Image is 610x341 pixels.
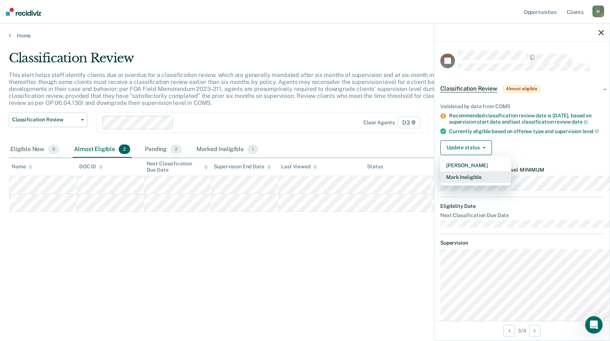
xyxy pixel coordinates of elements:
[440,85,497,92] span: Classification Review
[147,161,208,173] div: Next Classification Due Date
[73,142,132,158] div: Almost Eligible
[281,164,317,170] div: Last Viewed
[12,164,32,170] div: Name
[434,77,610,100] div: Classification ReviewAlmost eligible
[529,325,541,337] button: Next Opportunity
[367,164,383,170] div: Status
[9,142,61,158] div: Eligible Now
[195,142,260,158] div: Marked Ineligible
[119,144,130,154] span: 2
[449,128,604,135] div: Currently eligible based on offense type and supervision
[449,113,604,125] div: Recommended classification review date is [DATE], based on supervision start date and last classi...
[440,140,492,155] button: Update status
[48,144,59,154] span: 0
[585,316,603,334] iframe: Intercom live chat
[440,167,604,173] dt: Recommended Supervision Level MINIMUM
[143,142,183,158] div: Pending
[503,85,540,92] span: Almost eligible
[592,5,604,17] div: M
[434,321,610,340] div: 3 / 4
[440,212,604,219] dt: Next Classification Due Date
[440,103,604,110] div: Validated by data from COMS
[440,203,604,209] dt: Eligibility Date
[397,117,420,128] span: D3
[12,117,78,123] span: Classification Review
[440,240,604,246] dt: Supervision
[518,167,520,173] span: •
[440,171,511,183] button: Mark Ineligible
[214,164,271,170] div: Supervision End Date
[9,32,601,39] a: Home
[9,71,458,107] p: This alert helps staff identify clients due or overdue for a classification review, which are gen...
[6,8,41,16] img: Recidiviz
[440,159,511,171] button: [PERSON_NAME]
[9,51,466,71] div: Classification Review
[247,144,258,154] span: 1
[79,164,103,170] div: DOC ID
[170,144,182,154] span: 2
[503,325,515,337] button: Previous Opportunity
[363,120,394,126] div: Clear agents
[583,128,599,134] span: level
